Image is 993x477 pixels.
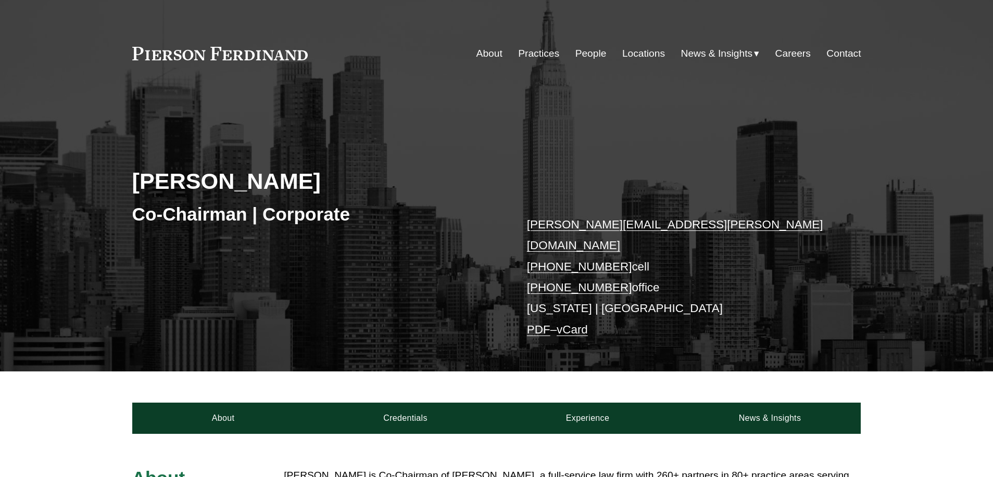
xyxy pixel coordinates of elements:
a: Careers [775,44,811,63]
h3: Co-Chairman | Corporate [132,203,497,226]
a: folder dropdown [681,44,760,63]
h2: [PERSON_NAME] [132,167,497,195]
a: [PERSON_NAME][EMAIL_ADDRESS][PERSON_NAME][DOMAIN_NAME] [527,218,823,252]
a: [PHONE_NUMBER] [527,281,632,294]
a: vCard [557,323,588,336]
a: Practices [518,44,559,63]
a: About [132,403,315,434]
a: [PHONE_NUMBER] [527,260,632,273]
a: Locations [622,44,665,63]
a: Credentials [315,403,497,434]
a: PDF [527,323,550,336]
a: Contact [826,44,861,63]
p: cell office [US_STATE] | [GEOGRAPHIC_DATA] – [527,214,831,340]
a: News & Insights [678,403,861,434]
span: News & Insights [681,45,753,63]
a: About [476,44,502,63]
a: People [575,44,607,63]
a: Experience [497,403,679,434]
